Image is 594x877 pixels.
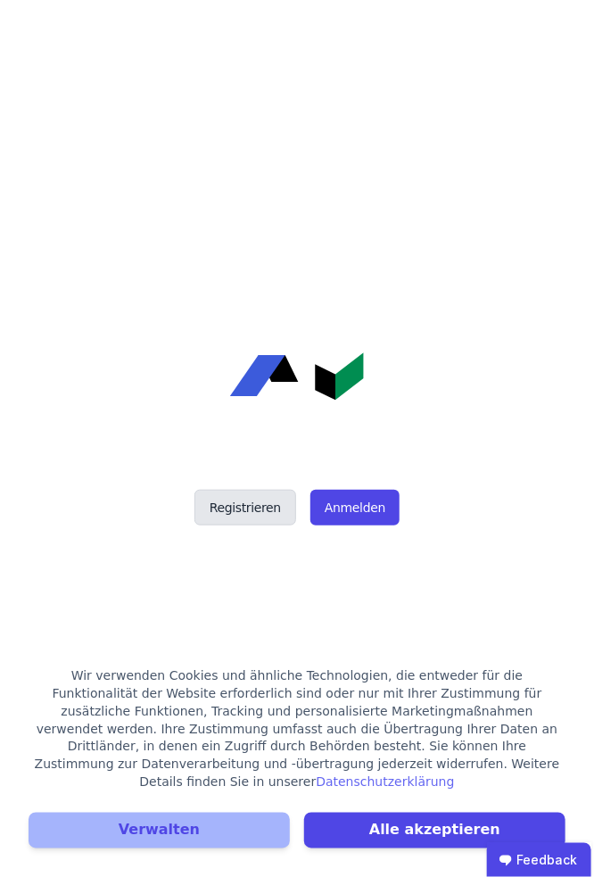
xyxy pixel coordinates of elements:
[316,775,454,790] a: Datenschutzerklärung
[29,666,565,791] div: Wir verwenden Cookies und ähnliche Technologien, die entweder für die Funktionalität der Website ...
[29,813,290,848] button: Verwalten
[304,813,565,848] button: Alle akzeptieren
[230,352,364,401] img: Concular
[310,490,400,525] button: Anmelden
[194,490,296,525] button: Registrieren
